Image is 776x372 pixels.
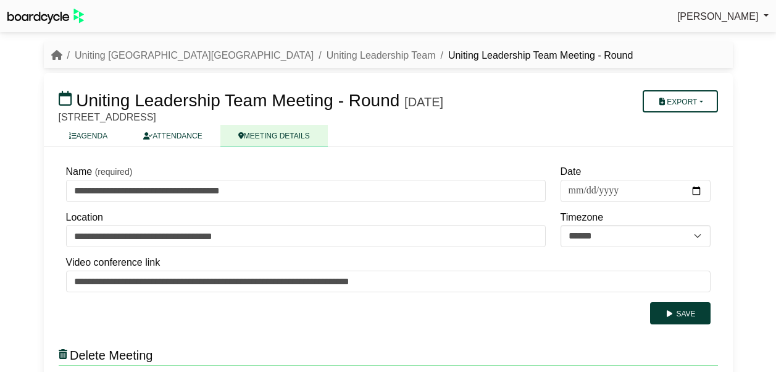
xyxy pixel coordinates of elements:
img: BoardcycleBlackGreen-aaafeed430059cb809a45853b8cf6d952af9d84e6e89e1f1685b34bfd5cb7d64.svg [7,9,84,24]
label: Name [66,164,93,180]
label: Location [66,209,104,226]
small: (required) [95,167,133,177]
label: Timezone [561,209,604,226]
button: Save [650,302,710,324]
button: Export [643,90,717,112]
a: Uniting [GEOGRAPHIC_DATA][GEOGRAPHIC_DATA] [75,50,314,61]
span: [STREET_ADDRESS] [59,112,156,122]
a: AGENDA [51,125,126,146]
a: Uniting Leadership Team [327,50,436,61]
label: Date [561,164,582,180]
div: [DATE] [404,95,443,109]
a: [PERSON_NAME] [677,9,769,25]
li: Uniting Leadership Team Meeting - Round [435,48,633,64]
a: ATTENDANCE [125,125,220,146]
nav: breadcrumb [51,48,633,64]
span: Delete Meeting [70,349,153,362]
span: [PERSON_NAME] [677,11,759,22]
label: Video conference link [66,255,161,271]
a: MEETING DETAILS [220,125,328,146]
span: Uniting Leadership Team Meeting - Round [76,91,399,110]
